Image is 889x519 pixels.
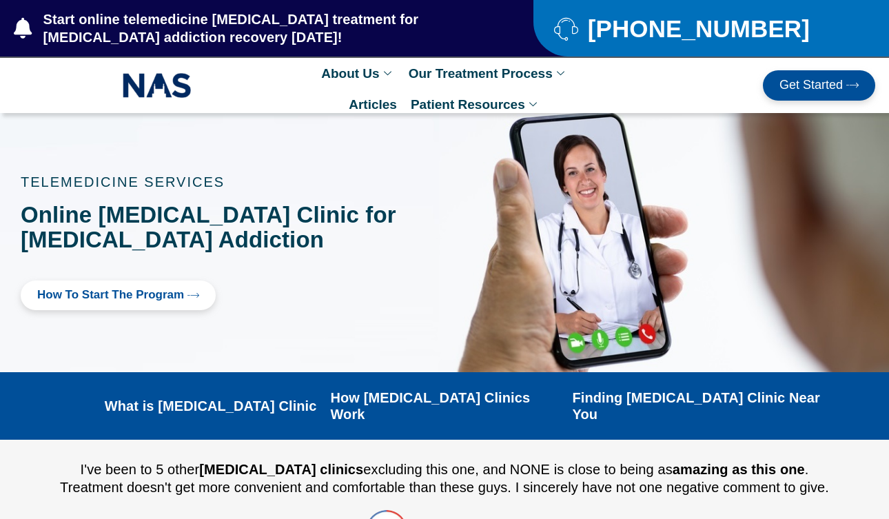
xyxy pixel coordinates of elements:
a: About Us [314,58,401,89]
b: amazing as this one [673,462,805,477]
a: Patient Resources [404,89,547,120]
div: I've been to 5 other excluding this one, and NONE is close to being as . Treatment doesn't get mo... [48,460,841,496]
a: [PHONE_NUMBER] [554,17,855,41]
a: Finding [MEDICAL_DATA] Clinic Near You [573,389,836,423]
img: NAS_email_signature-removebg-preview.png [123,70,192,101]
a: How [MEDICAL_DATA] Clinics Work [331,389,559,423]
a: How to Start the program [21,281,216,310]
a: Start online telemedicine [MEDICAL_DATA] treatment for [MEDICAL_DATA] addiction recovery [DATE]! [14,10,478,46]
a: Our Treatment Process [402,58,575,89]
b: [MEDICAL_DATA] clinics [199,462,363,477]
a: What is [MEDICAL_DATA] Clinic [105,398,317,414]
span: How to Start the program [37,289,184,302]
a: Get Started [763,70,875,101]
span: Get Started [779,79,843,92]
h1: Online [MEDICAL_DATA] Clinic for [MEDICAL_DATA] Addiction [21,203,405,253]
span: [PHONE_NUMBER] [584,20,810,37]
p: TELEMEDICINE SERVICES [21,175,405,189]
span: Start online telemedicine [MEDICAL_DATA] treatment for [MEDICAL_DATA] addiction recovery [DATE]! [40,10,479,46]
a: Articles [342,89,404,120]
